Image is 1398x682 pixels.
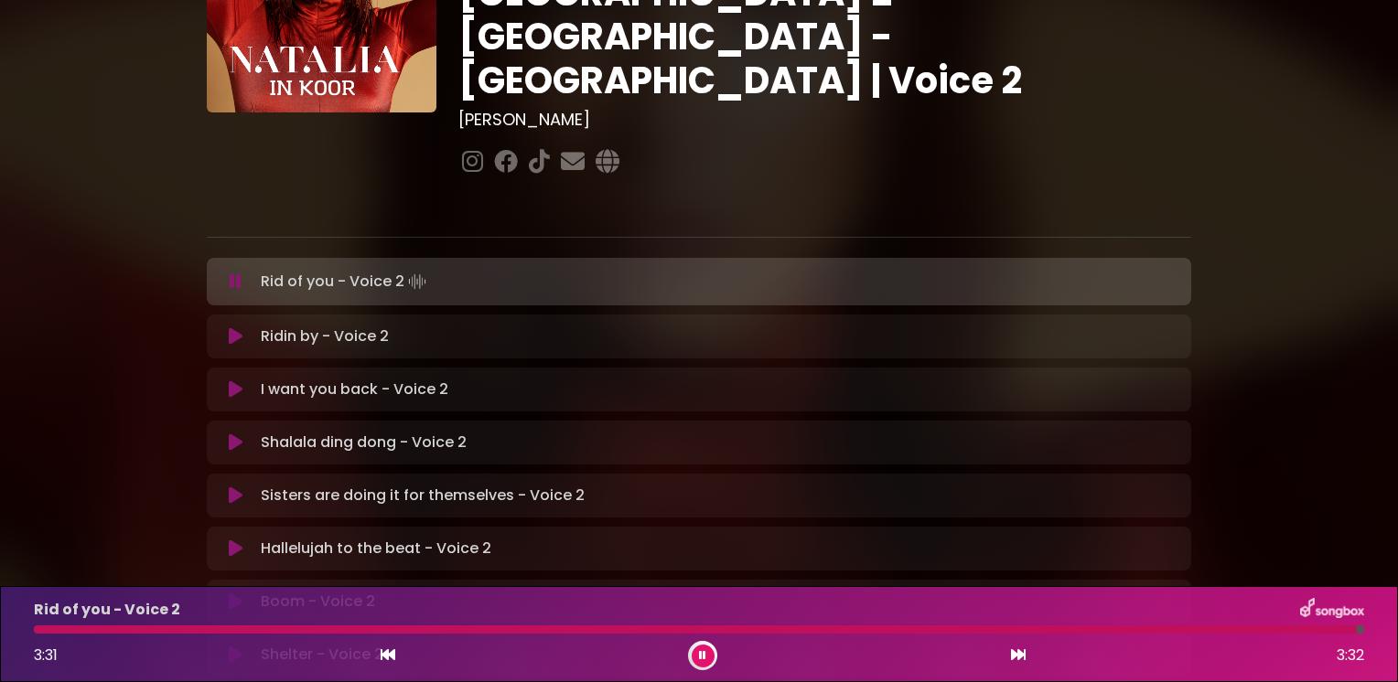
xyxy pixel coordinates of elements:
span: 3:32 [1337,645,1364,666]
span: 3:31 [34,645,58,666]
p: Ridin by - Voice 2 [261,325,389,347]
p: I want you back - Voice 2 [261,378,448,400]
img: songbox-logo-white.png [1300,598,1364,622]
p: Hallelujah to the beat - Voice 2 [261,538,491,559]
p: Sisters are doing it for themselves - Voice 2 [261,485,585,506]
h3: [PERSON_NAME] [458,110,1191,130]
p: Shalala ding dong - Voice 2 [261,432,467,453]
img: waveform4.gif [404,269,430,294]
p: Rid of you - Voice 2 [261,269,430,294]
p: Rid of you - Voice 2 [34,599,180,621]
